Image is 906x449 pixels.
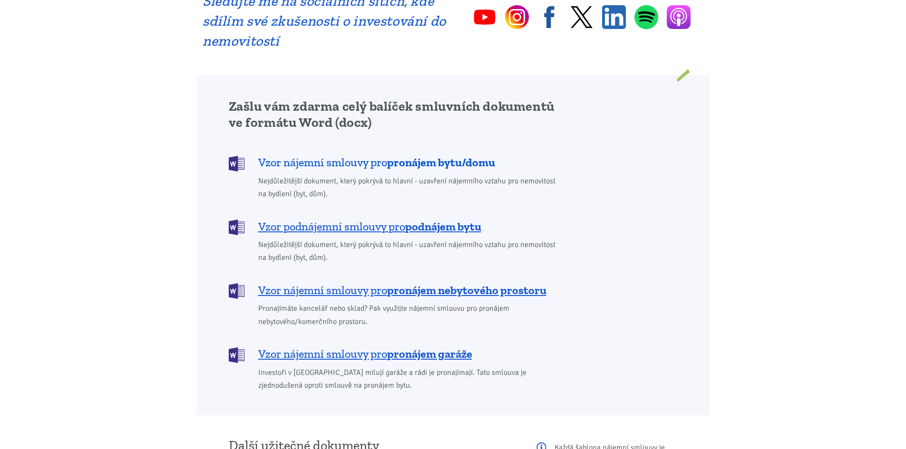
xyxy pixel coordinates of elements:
b: pronájem bytu/domu [387,155,495,169]
img: DOCX (Word) [229,347,244,363]
a: YouTube [473,5,497,29]
span: Vzor nájemní smlouvy pro [258,346,472,362]
img: DOCX (Word) [229,156,244,172]
a: Twitter [570,5,594,29]
img: DOCX (Word) [229,220,244,235]
span: Nejdůležitější dokument, který pokrývá to hlavní - uzavření nájemního vztahu pro nemovitost na by... [258,175,562,201]
a: Linkedin [602,5,626,29]
img: DOCX (Word) [229,283,244,299]
span: Investoři v [GEOGRAPHIC_DATA] milují garáže a rádi je pronajímají. Tato smlouva je zjednodušená o... [258,366,562,392]
b: pronájem garáže [387,347,472,361]
a: Vzor nájemní smlouvy propronájem garáže [229,346,562,362]
a: Apple Podcasts [667,5,691,29]
span: Vzor nájemní smlouvy pro [258,283,546,298]
span: Nejdůležitější dokument, který pokrývá to hlavní - uzavření nájemního vztahu pro nemovitost na by... [258,239,562,264]
span: Pronajímáte kancelář nebo sklad? Pak využijte nájemní smlouvu pro pronájem nebytového/komerčního ... [258,302,562,328]
a: Instagram [505,5,529,29]
a: Vzor nájemní smlouvy propronájem bytu/domu [229,155,562,171]
span: Vzor nájemní smlouvy pro [258,155,495,170]
span: Vzor podnájemní smlouvy pro [258,219,481,234]
a: Facebook [537,5,561,29]
a: Vzor nájemní smlouvy propronájem nebytového prostoru [229,282,562,298]
a: Spotify [634,5,658,29]
b: podnájem bytu [405,220,481,233]
a: Vzor podnájemní smlouvy propodnájem bytu [229,219,562,234]
b: pronájem nebytového prostoru [387,283,546,297]
h2: Zašlu vám zdarma celý balíček smluvních dokumentů ve formátu Word (docx) [229,98,562,131]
